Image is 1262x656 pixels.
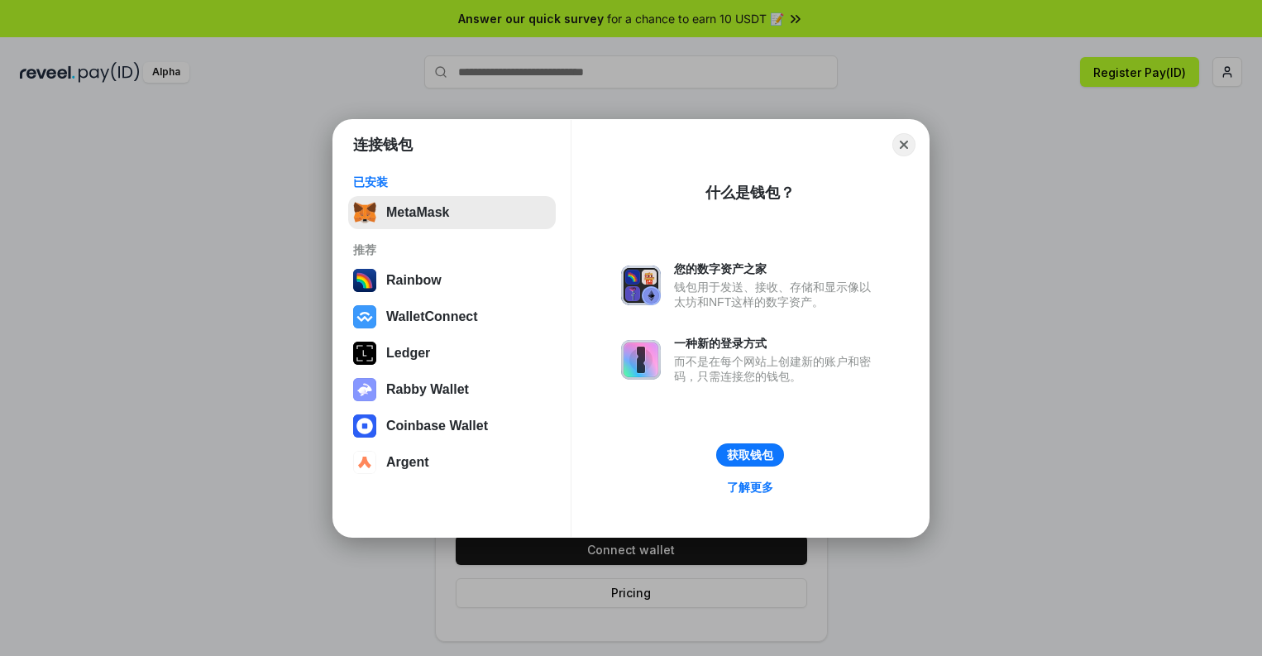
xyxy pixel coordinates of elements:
button: Rainbow [348,264,556,297]
div: WalletConnect [386,309,478,324]
img: svg+xml,%3Csvg%20fill%3D%22none%22%20height%3D%2233%22%20viewBox%3D%220%200%2035%2033%22%20width%... [353,201,376,224]
button: Rabby Wallet [348,373,556,406]
img: svg+xml,%3Csvg%20xmlns%3D%22http%3A%2F%2Fwww.w3.org%2F2000%2Fsvg%22%20fill%3D%22none%22%20viewBox... [353,378,376,401]
div: Rainbow [386,273,442,288]
div: 获取钱包 [727,448,773,462]
img: svg+xml,%3Csvg%20width%3D%2228%22%20height%3D%2228%22%20viewBox%3D%220%200%2028%2028%22%20fill%3D... [353,414,376,438]
div: Argent [386,455,429,470]
h1: 连接钱包 [353,135,413,155]
div: Ledger [386,346,430,361]
img: svg+xml,%3Csvg%20xmlns%3D%22http%3A%2F%2Fwww.w3.org%2F2000%2Fsvg%22%20width%3D%2228%22%20height%3... [353,342,376,365]
button: Close [892,133,915,156]
div: 推荐 [353,242,551,257]
img: svg+xml,%3Csvg%20width%3D%2228%22%20height%3D%2228%22%20viewBox%3D%220%200%2028%2028%22%20fill%3D... [353,451,376,474]
div: 什么是钱包？ [705,183,795,203]
div: 钱包用于发送、接收、存储和显示像以太坊和NFT这样的数字资产。 [674,280,879,309]
div: 已安装 [353,175,551,189]
button: MetaMask [348,196,556,229]
div: Rabby Wallet [386,382,469,397]
img: svg+xml,%3Csvg%20width%3D%2228%22%20height%3D%2228%22%20viewBox%3D%220%200%2028%2028%22%20fill%3D... [353,305,376,328]
div: 了解更多 [727,480,773,495]
div: 一种新的登录方式 [674,336,879,351]
button: Argent [348,446,556,479]
div: 您的数字资产之家 [674,261,879,276]
img: svg+xml,%3Csvg%20width%3D%22120%22%20height%3D%22120%22%20viewBox%3D%220%200%20120%20120%22%20fil... [353,269,376,292]
button: WalletConnect [348,300,556,333]
button: 获取钱包 [716,443,784,467]
a: 了解更多 [717,476,783,498]
div: 而不是在每个网站上创建新的账户和密码，只需连接您的钱包。 [674,354,879,384]
div: Coinbase Wallet [386,419,488,433]
img: svg+xml,%3Csvg%20xmlns%3D%22http%3A%2F%2Fwww.w3.org%2F2000%2Fsvg%22%20fill%3D%22none%22%20viewBox... [621,266,661,305]
button: Coinbase Wallet [348,409,556,443]
button: Ledger [348,337,556,370]
img: svg+xml,%3Csvg%20xmlns%3D%22http%3A%2F%2Fwww.w3.org%2F2000%2Fsvg%22%20fill%3D%22none%22%20viewBox... [621,340,661,380]
div: MetaMask [386,205,449,220]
